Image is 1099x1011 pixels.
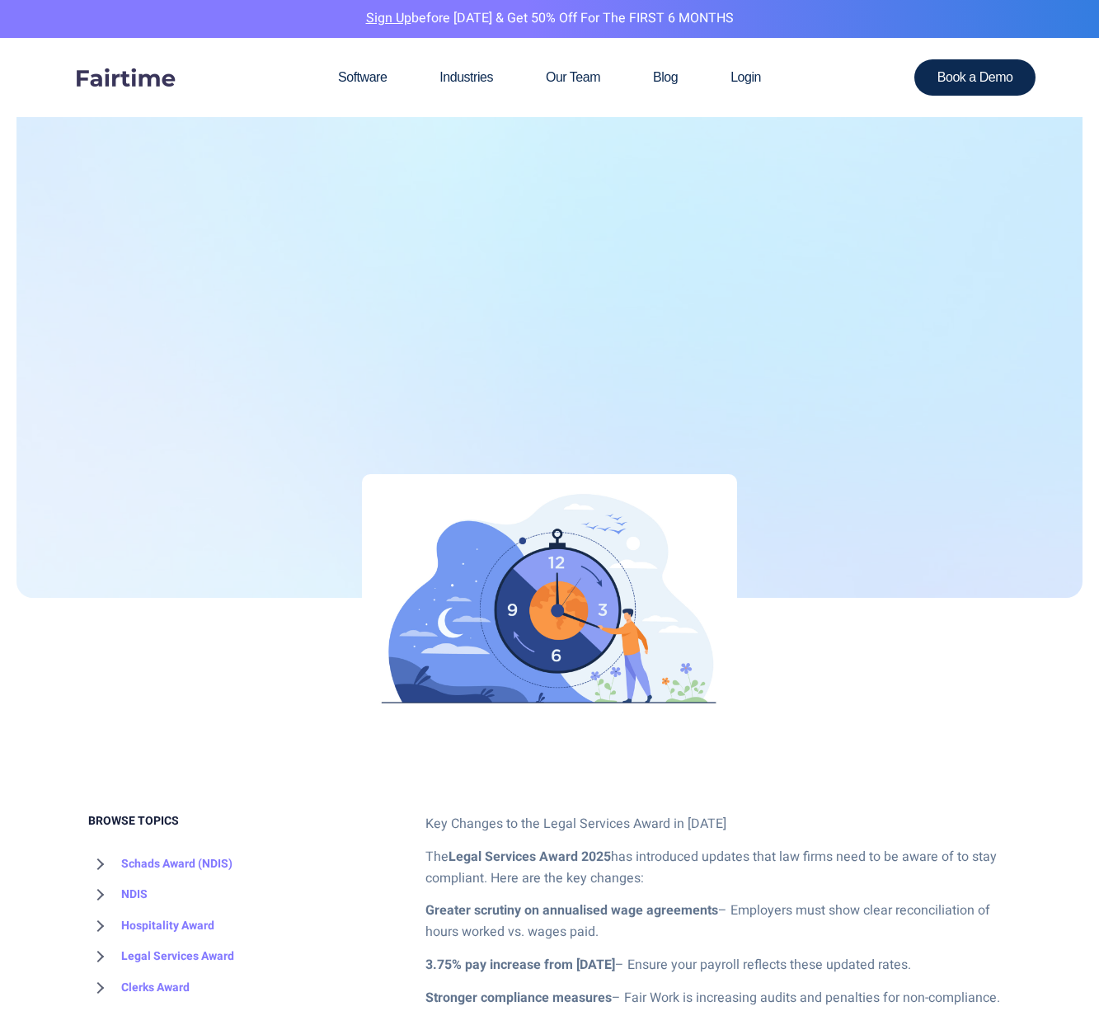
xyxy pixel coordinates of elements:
[425,814,1012,835] p: Key Changes to the Legal Services Award in [DATE]
[425,900,1012,943] p: – Employers must show clear reconciliation of hours worked vs. wages paid.
[413,38,519,117] a: Industries
[88,941,234,972] a: Legal Services Award
[88,910,214,942] a: Hospitality Award
[519,38,627,117] a: Our Team
[425,847,1012,889] p: The has introduced updates that law firms need to be aware of to stay compliant. Here are the key...
[937,71,1013,84] span: Book a Demo
[449,847,611,867] strong: Legal Services Award 2025
[88,849,232,880] a: Schads Award (NDIS)
[12,8,1087,30] p: before [DATE] & Get 50% Off for the FIRST 6 MONTHS
[425,988,612,1008] strong: Stronger compliance measures
[425,988,1012,1009] p: – Fair Work is increasing audits and penalties for non-compliance.
[425,900,718,920] strong: Greater scrutiny on annualised wage agreements
[88,972,190,1004] a: Clerks Award
[366,8,411,28] a: Sign Up
[425,955,1012,976] p: – Ensure your payroll reflects these updated rates.
[312,38,413,117] a: Software
[425,955,615,975] strong: 3.75% pay increase from [DATE]
[627,38,704,117] a: Blog
[362,474,737,724] img: choosing the right timesheet features
[704,38,787,117] a: Login
[914,59,1036,96] a: Book a Demo
[88,879,148,910] a: NDIS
